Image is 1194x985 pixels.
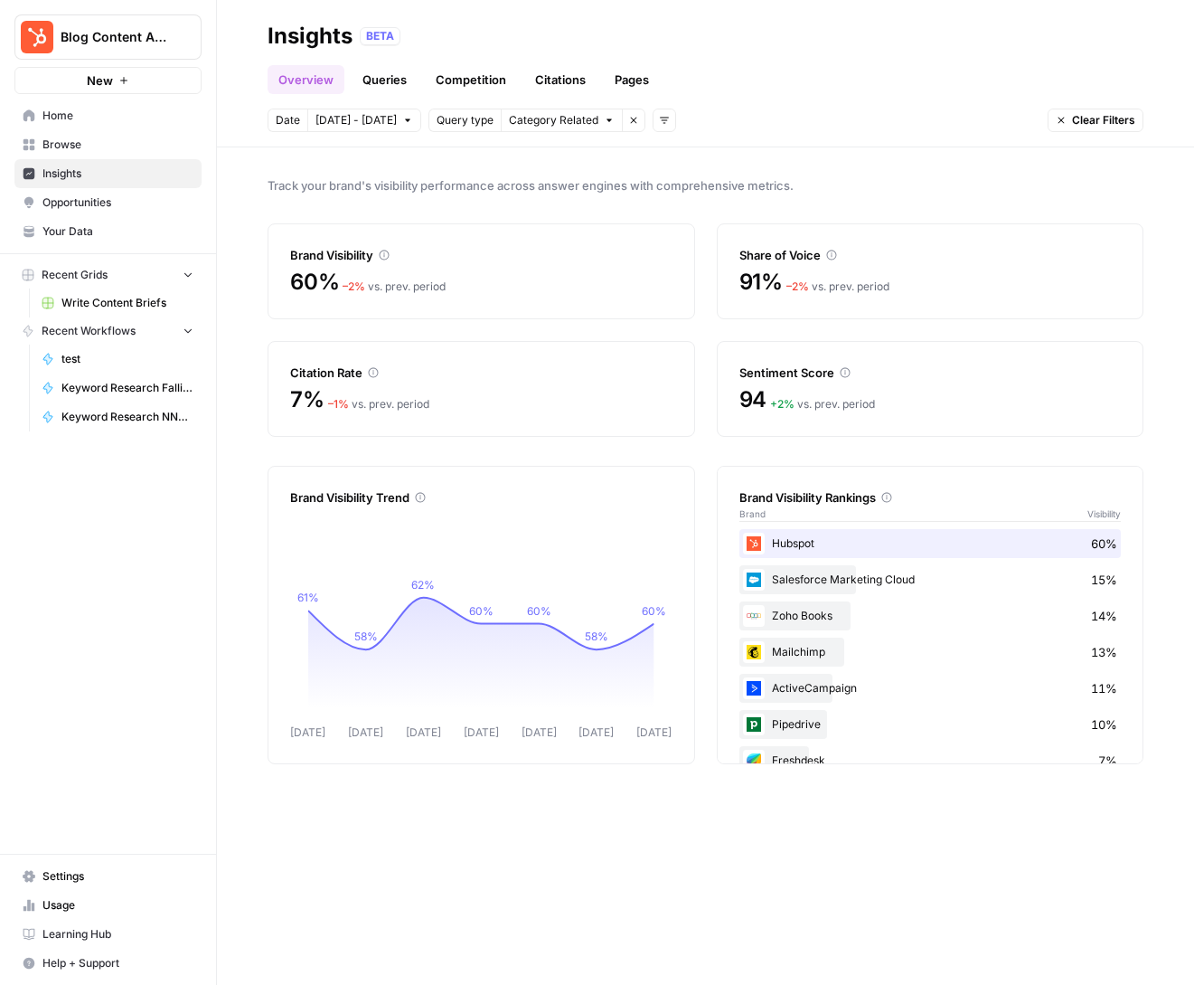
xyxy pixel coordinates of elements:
a: Insights [14,159,202,188]
button: Help + Support [14,949,202,978]
span: [DATE] - [DATE] [315,112,397,128]
span: Write Content Briefs [61,295,193,311]
span: 14% [1091,607,1117,625]
span: Keyword Research NNP - pre clustering test [61,409,193,425]
button: Clear Filters [1048,109,1143,132]
span: Settings [42,868,193,885]
div: Citation Rate [290,364,672,382]
span: Visibility [1087,507,1121,521]
span: Help + Support [42,955,193,971]
span: Date [276,112,300,128]
div: vs. prev. period [786,279,889,295]
div: Pipedrive [739,710,1122,739]
tspan: 61% [297,591,319,604]
a: Queries [352,65,418,94]
button: Workspace: Blog Content Action Plan [14,14,202,60]
span: test [61,351,193,367]
span: 10% [1091,715,1117,734]
tspan: [DATE] [464,725,499,739]
a: Pages [604,65,660,94]
img: indf61bpspe8pydji63wg7a5hbqu [743,714,765,735]
div: Brand Visibility Rankings [739,488,1122,507]
tspan: 62% [411,578,435,592]
img: pg21ys236mnd3p55lv59xccdo3xy [743,641,765,663]
span: Usage [42,897,193,914]
span: Recent Grids [42,267,108,283]
div: vs. prev. period [770,396,875,412]
img: 1ootgluj1wwcy0ofcmd8qv1k9a2u [743,677,765,699]
tspan: [DATE] [522,725,557,739]
span: 13% [1091,643,1117,661]
a: Learning Hub [14,920,202,949]
span: – 1 % [328,397,349,411]
span: Browse [42,137,193,153]
a: test [33,345,202,374]
div: Salesforce Marketing Cloud [739,565,1122,594]
span: Brand [739,507,766,521]
img: cydqbao96lm6svvfiwbwg8gzytt7 [743,533,765,554]
tspan: 60% [469,604,494,618]
a: Keyword Research Falling Updates [33,374,202,403]
span: Keyword Research Falling Updates [61,380,193,396]
span: + 2 % [770,397,794,411]
div: Zoho Books [739,601,1122,630]
div: Mailchimp [739,638,1122,667]
span: Track your brand's visibility performance across answer engines with comprehensive metrics. [268,176,1143,194]
img: htfltsx3rd9q6b7k40bxkjpd8kg3 [743,605,765,627]
div: Insights [268,22,353,51]
div: Hubspot [739,529,1122,558]
img: t5ivhg8jor0zzagzc03mug4u0re5 [743,569,765,591]
a: Browse [14,130,202,159]
span: 60% [290,268,339,297]
span: 60% [1091,535,1117,553]
span: 7% [1098,752,1117,770]
a: Write Content Briefs [33,289,202,317]
tspan: [DATE] [406,725,441,739]
span: Insights [42,166,193,182]
span: Your Data [42,223,193,240]
a: Overview [268,65,344,94]
span: New [87,71,113,90]
tspan: 58% [354,630,378,643]
a: Settings [14,862,202,891]
span: Blog Content Action Plan [61,28,170,46]
img: 6mfs52sy0dwqu5dzouke7n9ymn0m [743,750,765,772]
a: Citations [524,65,597,94]
button: New [14,67,202,94]
div: Share of Voice [739,246,1122,264]
tspan: [DATE] [578,725,614,739]
span: 15% [1091,571,1117,589]
div: Brand Visibility Trend [290,488,672,507]
tspan: [DATE] [348,725,383,739]
a: Home [14,101,202,130]
div: Brand Visibility [290,246,672,264]
tspan: 60% [527,604,551,618]
div: ActiveCampaign [739,674,1122,703]
span: Query type [437,112,494,128]
a: Competition [425,65,517,94]
tspan: [DATE] [636,725,672,739]
button: Recent Workflows [14,317,202,345]
span: Category Related [509,112,598,128]
a: Opportunities [14,188,202,217]
span: Home [42,108,193,124]
tspan: 60% [642,604,666,618]
span: 94 [739,385,767,414]
span: 11% [1091,679,1117,697]
span: Opportunities [42,194,193,211]
span: – 2 % [786,279,809,293]
a: Usage [14,891,202,920]
span: Recent Workflows [42,323,136,339]
tspan: [DATE] [290,725,325,739]
span: 91% [739,268,783,297]
span: Clear Filters [1072,112,1135,128]
tspan: 58% [585,630,608,643]
a: Keyword Research NNP - pre clustering test [33,403,202,431]
a: Your Data [14,217,202,246]
div: vs. prev. period [343,279,446,295]
img: Blog Content Action Plan Logo [21,21,53,53]
span: 7% [290,385,324,414]
span: Learning Hub [42,926,193,942]
button: Category Related [501,109,622,132]
button: Recent Grids [14,261,202,289]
